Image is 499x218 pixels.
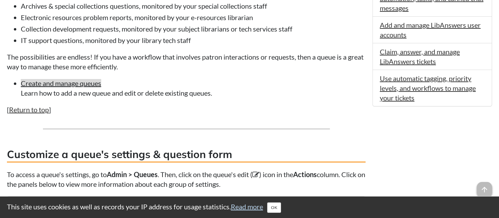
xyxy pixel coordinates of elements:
li: Electronic resources problem reports, monitored by your e-resources librarian [21,12,366,22]
a: Return to top [9,105,49,114]
li: Collection development requests, monitored by your subject librarians or tech services staff [21,24,366,34]
p: [ ] [7,105,366,114]
li: Learn how to add a new queue and edit or delete existing queues. [21,78,366,98]
h3: Customize a queue's settings & question form [7,147,366,163]
button: Close [267,202,281,213]
a: Add and manage LibAnswers user accounts [380,21,481,39]
p: To access a queue's settings, go to . Then, click on the queue's edit ( ) icon in the column. Cli... [7,169,366,189]
p: The possibilities are endless! If you have a workflow that involves patron interactions or reques... [7,52,366,71]
strong: Admin > Queues [107,170,158,178]
a: Claim, answer, and manage LibAnswers tickets [380,47,460,66]
a: arrow_upward [477,183,492,191]
li: Archives & special collections questions, monitored by your special collections staff [21,1,366,11]
a: Use automatic tagging, priority levels, and workflows to manage your tickets [380,74,476,102]
a: Create and manage queues [21,79,101,87]
span: arrow_upward [477,182,492,197]
a: Read more [231,202,263,211]
strong: Actions [293,170,317,178]
li: IT support questions, monitored by your library tech staff [21,35,366,45]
